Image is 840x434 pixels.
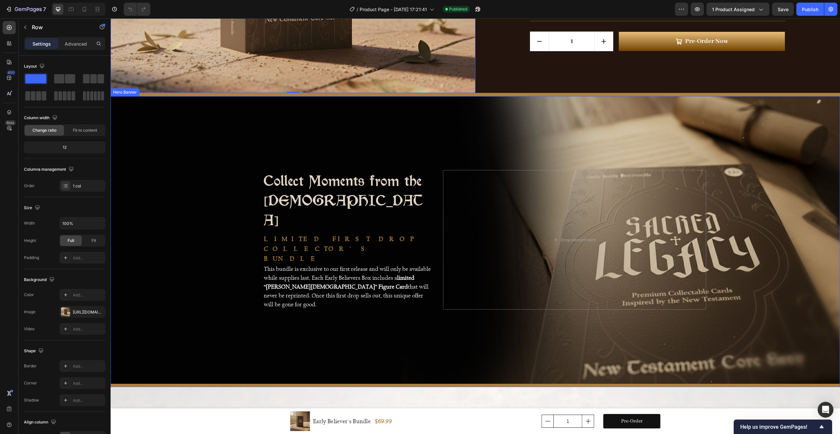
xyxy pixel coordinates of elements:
[712,6,755,13] span: 1 product assigned
[153,246,321,291] p: This bundle is exclusive to our first release and will only be available while supplies last. Eac...
[73,309,104,315] div: [URL][DOMAIN_NAME]
[508,13,675,33] button: Pre-Order Now
[431,397,443,409] button: decrement
[65,40,87,47] p: Advanced
[360,6,427,13] span: Product Page - [DATE] 17:21:41
[24,347,45,356] div: Shape
[24,292,34,298] div: Color
[124,3,150,16] div: Undo/Redo
[472,397,483,409] button: increment
[493,396,550,410] button: Pre-Order
[202,398,261,408] h1: Early Believer's Bundle
[153,256,304,272] strong: limited “[PERSON_NAME][DEMOGRAPHIC_DATA]” Figure Card
[73,292,104,298] div: Add...
[802,6,818,13] div: Publish
[5,120,16,125] div: Beta
[24,114,59,122] div: Column width
[818,402,833,418] div: Open Intercom Messenger
[153,152,322,212] h2: Collect Moments from the [DEMOGRAPHIC_DATA]
[92,238,96,244] span: Fit
[73,398,104,403] div: Add...
[24,309,35,315] div: Image
[24,326,34,332] div: Video
[438,13,484,33] input: quantity
[3,3,49,16] button: 7
[772,3,794,16] button: Save
[24,238,36,244] div: Height
[43,5,46,13] p: 7
[24,363,37,369] div: Border
[73,363,104,369] div: Add...
[740,424,818,430] span: Help us improve GemPages!
[32,127,56,133] span: Change ratio
[778,7,788,12] span: Save
[420,13,438,33] button: decrement
[443,397,472,409] input: quantity
[449,6,467,12] span: Published
[73,380,104,386] div: Add...
[73,255,104,261] div: Add...
[73,127,97,133] span: Fit to content
[796,3,824,16] button: Publish
[111,18,840,434] iframe: Design area
[357,6,358,13] span: /
[73,183,104,189] div: 1 col
[32,40,51,47] p: Settings
[68,238,74,244] span: Full
[451,219,485,224] div: Drop element here
[24,255,39,261] div: Padding
[60,217,105,229] input: Auto
[24,380,37,386] div: Corner
[706,3,769,16] button: 1 product assigned
[153,216,310,244] strong: Limited First Drop Collector's Bundle
[484,13,502,33] button: increment
[24,418,57,427] div: Align column
[740,423,826,431] button: Show survey - Help us improve GemPages!
[24,183,35,189] div: Order
[511,398,532,408] div: Pre-Order
[575,18,618,28] div: Pre-Order Now
[24,204,41,212] div: Size
[32,23,88,31] p: Row
[24,62,46,71] div: Layout
[24,275,56,284] div: Background
[24,220,35,226] div: Width
[24,397,39,403] div: Shadow
[1,71,28,77] div: Hero Banner
[24,165,75,174] div: Columns management
[73,326,104,332] div: Add...
[6,70,16,75] div: 450
[263,398,282,408] div: $69.99
[25,143,104,152] div: 12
